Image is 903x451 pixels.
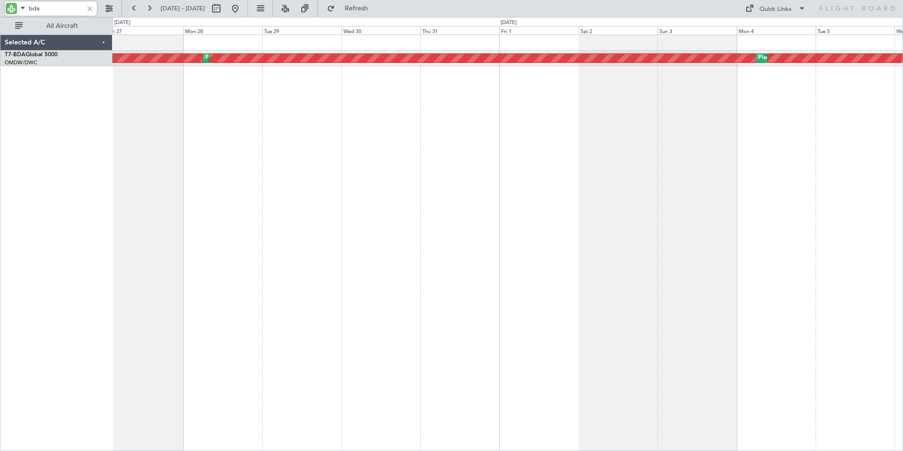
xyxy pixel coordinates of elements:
div: Sun 3 [657,26,736,35]
div: Mon 4 [737,26,816,35]
span: Refresh [337,5,376,12]
div: Sun 27 [104,26,183,35]
input: A/C (Reg. or Type) [29,1,83,16]
div: Planned Maint Dubai (Al Maktoum Intl) [758,51,852,65]
a: OMDW/DWC [5,59,37,66]
div: Mon 28 [183,26,262,35]
div: Fri 1 [499,26,578,35]
a: T7-BDAGlobal 5000 [5,52,58,58]
button: All Aircraft [10,18,102,34]
button: Quick Links [741,1,810,16]
div: [DATE] [114,19,130,27]
div: [DATE] [501,19,517,27]
button: Refresh [323,1,379,16]
span: All Aircraft [25,23,100,29]
div: Thu 31 [420,26,499,35]
div: Tue 5 [816,26,894,35]
div: Sat 2 [579,26,657,35]
div: Tue 29 [262,26,341,35]
span: [DATE] - [DATE] [161,4,205,13]
span: T7-BDA [5,52,26,58]
div: Planned Maint Dubai (Al Maktoum Intl) [205,51,298,65]
div: Wed 30 [341,26,420,35]
div: Quick Links [759,5,792,14]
